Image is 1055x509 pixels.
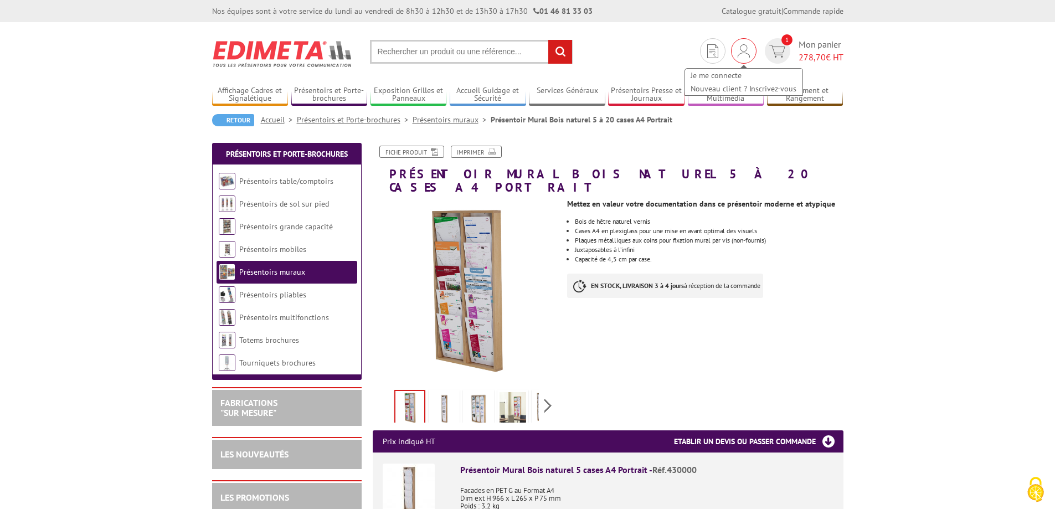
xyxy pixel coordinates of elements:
a: Présentoirs et Porte-brochures [297,115,413,125]
a: Totems brochures [239,335,299,345]
li: Présentoir Mural Bois naturel 5 à 20 cases A4 Portrait [491,114,672,125]
img: 430001_presentoir_mural_bois_naturel_10_cases_a4_portrait_flyers.jpg [395,391,424,425]
img: Présentoirs multifonctions [219,309,235,326]
img: Présentoirs table/comptoirs [219,173,235,189]
input: rechercher [548,40,572,64]
a: Imprimer [451,146,502,158]
img: devis rapide [769,45,785,58]
span: 278,70 [799,52,826,63]
li: Bois de hêtre naturel vernis [575,218,843,225]
a: Présentoirs multifonctions [239,312,329,322]
input: Rechercher un produit ou une référence... [370,40,573,64]
a: Présentoirs muraux [239,267,305,277]
span: Réf.430000 [652,464,697,475]
a: Affichage Cadres et Signalétique [212,86,289,104]
p: à réception de la commande [567,274,763,298]
a: Présentoirs grande capacité [239,222,333,232]
a: devis rapide 1 Mon panier 278,70€ HT [762,38,843,64]
img: 430000_presentoir_mise_en_scene.jpg [431,392,457,426]
a: Je me connecte [685,69,802,82]
a: Catalogue gratuit [722,6,781,16]
strong: Mettez en valeur votre documentation dans ce présentoir moderne et atypique [567,199,835,209]
a: Accueil [261,115,297,125]
img: 430001_presentoir_mural_bois_naturel_10_cases_a4_portrait_flyers.jpg [373,199,559,386]
img: Présentoirs muraux [219,264,235,280]
strong: 01 46 81 33 03 [533,6,593,16]
div: | [722,6,843,17]
div: Nos équipes sont à votre service du lundi au vendredi de 8h30 à 12h30 et de 13h30 à 17h30 [212,6,593,17]
a: Retour [212,114,254,126]
img: Présentoirs grande capacité [219,218,235,235]
img: Totems brochures [219,332,235,348]
li: Cases A4 en plexiglass pour une mise en avant optimal des visuels [575,228,843,234]
img: 430003_mise_en_scene.jpg [534,392,560,426]
a: Tourniquets brochures [239,358,316,368]
a: Présentoirs table/comptoirs [239,176,333,186]
img: Tourniquets brochures [219,354,235,371]
a: Classement et Rangement [767,86,843,104]
div: Présentoir Mural Bois naturel 5 cases A4 Portrait - [460,464,833,476]
a: LES NOUVEAUTÉS [220,449,289,460]
a: Présentoirs de sol sur pied [239,199,329,209]
div: Je me connecte Nouveau client ? Inscrivez-vous [731,38,756,64]
li: Capacité de 4,5 cm par case. [575,256,843,263]
img: 430002_mise_en_scene.jpg [465,392,492,426]
a: LES PROMOTIONS [220,492,289,503]
img: devis rapide [707,44,718,58]
li: Plaques métalliques aux coins pour fixation mural par vis (non-fournis) [575,237,843,244]
strong: EN STOCK, LIVRAISON 3 à 4 jours [591,281,684,290]
button: Cookies (fenêtre modale) [1016,471,1055,509]
span: Mon panier [799,38,843,64]
a: FABRICATIONS"Sur Mesure" [220,397,277,418]
img: Présentoirs de sol sur pied [219,196,235,212]
p: Prix indiqué HT [383,430,435,453]
li: Juxtaposables à l’infini [575,246,843,253]
a: Services Généraux [529,86,605,104]
h1: Présentoir Mural Bois naturel 5 à 20 cases A4 Portrait [364,146,852,194]
a: Fiche produit [379,146,444,158]
a: Présentoirs Presse et Journaux [608,86,685,104]
img: 430001_presentoir_mural_bois_naturel_10_cases_a4_portrait_situation.jpg [500,392,526,426]
img: Edimeta [212,33,353,74]
img: devis rapide [738,44,750,58]
h3: Etablir un devis ou passer commande [674,430,843,453]
a: Accueil Guidage et Sécurité [450,86,526,104]
a: Exposition Grilles et Panneaux [370,86,447,104]
a: Présentoirs et Porte-brochures [226,149,348,159]
a: Présentoirs pliables [239,290,306,300]
a: Présentoirs muraux [413,115,491,125]
a: Présentoirs mobiles [239,244,306,254]
a: Présentoirs et Porte-brochures [291,86,368,104]
span: Next [543,397,553,415]
span: € HT [799,51,843,64]
img: Cookies (fenêtre modale) [1022,476,1049,503]
a: Nouveau client ? Inscrivez-vous [685,82,802,95]
span: 1 [781,34,792,45]
img: Présentoirs pliables [219,286,235,303]
img: Présentoirs mobiles [219,241,235,258]
a: Commande rapide [783,6,843,16]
